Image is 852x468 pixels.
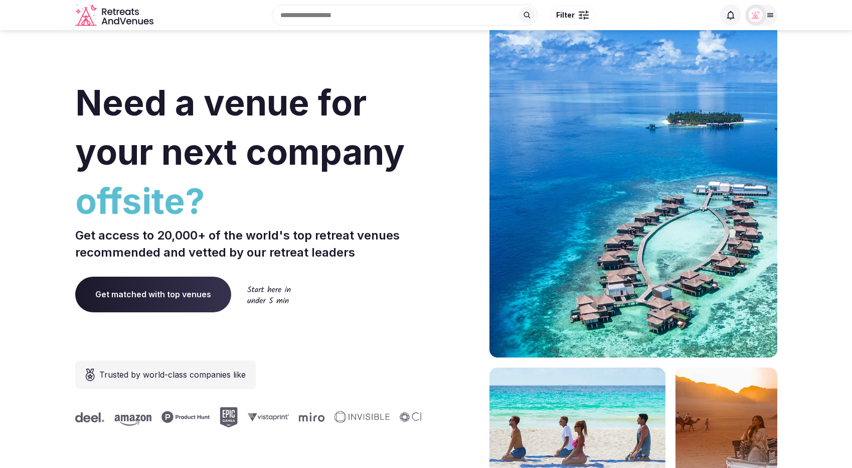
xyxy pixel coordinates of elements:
[75,227,422,261] p: Get access to 20,000+ of the world's top retreat venues recommended and vetted by our retreat lea...
[99,369,246,381] span: Trusted by world-class companies like
[75,4,155,27] svg: Retreats and Venues company logo
[556,10,575,20] span: Filter
[247,413,288,421] svg: Vistaprint company logo
[247,286,291,303] img: Start here in under 5 min
[75,177,422,226] span: offsite?
[219,407,237,427] svg: Epic Games company logo
[75,412,104,422] svg: Deel company logo
[749,8,763,22] img: Matt Grant Oakes
[550,6,595,25] button: Filter
[75,4,155,27] a: Visit the homepage
[75,81,405,173] span: Need a venue for your next company
[334,411,389,423] svg: Invisible company logo
[75,277,231,312] a: Get matched with top venues
[298,412,324,422] svg: Miro company logo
